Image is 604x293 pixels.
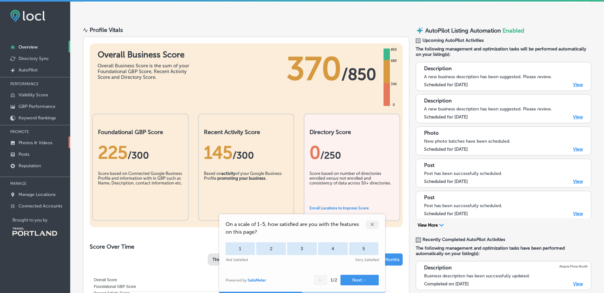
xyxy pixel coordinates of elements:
[424,130,439,136] p: Photo
[390,58,398,64] div: 680
[10,10,45,22] img: fda3e92497d09a02dc62c9cd864e3231.png
[90,243,403,250] h2: Score Over Time
[19,152,29,157] p: Posts
[424,273,588,279] div: Business description has been successfully updated.
[424,98,452,104] p: Description
[422,38,484,43] span: Upcoming AutoPilot Activities
[256,242,286,255] div: 2
[98,142,183,163] div: 225
[416,46,591,57] span: The following management and optimization tasks will be performed automatically on your listing(s):
[204,171,289,203] div: Based on of your Google Business Profile .
[226,278,266,282] div: Powered by
[318,242,348,255] div: 4
[128,150,149,161] span: / 300
[424,265,452,271] p: Description
[287,242,317,255] div: 3
[19,56,49,61] p: Directory Sync
[226,242,255,255] div: 1
[424,82,468,87] label: Scheduled for [DATE]
[424,211,468,216] label: Scheduled for [DATE]
[424,139,588,144] div: New photo batches have been scheduled.
[424,179,468,184] label: Scheduled for [DATE]
[226,258,248,262] div: Not Satisfied
[90,26,123,34] div: Profile Vitals
[320,150,341,161] span: /250
[98,63,193,80] div: Overall Business Score is the sum of your Foundational GBP Score, Recent Activity Score and Direc...
[390,82,398,87] div: 340
[19,104,56,109] p: GBP Performance
[287,50,341,88] span: 370
[573,114,583,120] a: View
[309,142,394,163] div: 0
[226,221,366,236] span: On a scale of 1-5, how satisfied are you with the features on this page?
[19,115,56,121] p: Keyword Rankings
[422,237,505,242] span: Recently Completed AutoPilot Activities
[573,179,583,184] a: View
[424,146,468,152] label: Scheduled for [DATE]
[98,129,183,136] h2: Foundational GBP Score
[309,206,369,210] a: Enroll Locations to Improve Score
[390,47,398,52] div: 850
[424,114,468,120] label: Scheduled for [DATE]
[425,27,501,34] p: AutoPilot Listing Automation
[248,278,266,282] a: SatisMeter
[233,150,254,161] span: /300
[204,142,289,163] div: 145
[309,171,394,203] div: Score based on number of directories enrolled versus not enrolled and consistency of data across ...
[19,203,62,209] p: Connected Accounts
[559,265,588,268] p: Alegria Photo Booth
[340,275,379,285] button: Next→
[98,171,183,203] div: Score based on Connected Google Business Profile and information with in GBP such as Name, Descri...
[424,281,469,287] label: Completed on [DATE]
[573,211,583,216] a: View
[341,65,376,84] span: / 850
[355,258,379,262] div: Very Satisfied
[213,257,235,262] span: This Month
[416,26,424,34] img: autopilot-icon
[221,171,235,176] b: activity
[424,106,588,112] div: A new business description has been suggested. Please review.
[424,162,435,168] p: Post
[573,281,583,287] a: View
[349,242,379,255] div: 5
[12,218,70,222] p: Brought to you by
[503,27,524,34] span: Enabled
[366,221,379,229] div: ✕
[19,192,56,197] p: Manage Locations
[424,74,588,79] div: A new business description has been suggested. Please review.
[309,129,394,136] h2: Directory Score
[19,92,48,98] p: Visibility Score
[391,102,396,108] div: 0
[19,140,52,146] p: Photos & Videos
[424,194,435,200] p: Post
[573,82,583,87] a: View
[416,245,591,256] span: The following management and optimization tasks have been performed automatically on your listing...
[424,65,452,71] p: Description
[217,176,265,181] b: promoting your business
[12,228,57,236] img: Travel Portland
[19,163,41,169] p: Reputation
[204,129,289,136] h2: Recent Activity Score
[314,275,327,285] button: ←
[416,222,446,228] button: View More
[331,277,337,283] div: 1 / 2
[19,44,38,50] p: Overview
[424,203,588,208] div: Post has been successfully scheduled.
[573,146,583,152] a: View
[424,171,588,176] div: Post has been successfully scheduled.
[19,67,38,73] p: AutoPilot
[89,278,117,282] span: Overall Score
[98,50,193,60] h1: Overall Business Score
[89,284,136,289] span: Foundational GBP Score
